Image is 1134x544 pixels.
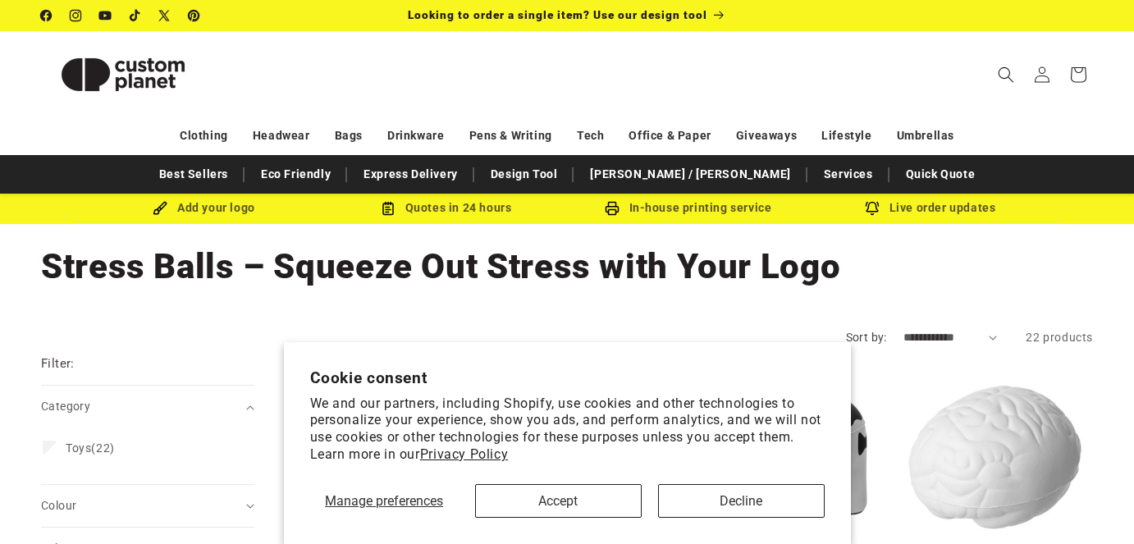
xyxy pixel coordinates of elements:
a: Eco Friendly [253,160,339,189]
div: Live order updates [809,198,1051,218]
a: Umbrellas [897,121,954,150]
a: Pens & Writing [469,121,552,150]
span: Toys [66,441,91,455]
summary: Search [988,57,1024,93]
button: Decline [658,484,825,518]
a: Clothing [180,121,228,150]
a: Best Sellers [151,160,236,189]
a: Design Tool [482,160,566,189]
a: Express Delivery [355,160,466,189]
img: Brush Icon [153,201,167,216]
label: Sort by: [846,331,887,344]
a: Tech [577,121,604,150]
img: Order Updates Icon [381,201,396,216]
a: Custom Planet [35,31,212,117]
a: Drinkware [387,121,444,150]
div: In-house printing service [567,198,809,218]
a: Giveaways [736,121,797,150]
iframe: Chat Widget [1052,465,1134,544]
span: Colour [41,499,76,512]
h1: Stress Balls – Squeeze Out Stress with Your Logo [41,245,1093,289]
img: In-house printing [605,201,620,216]
h2: Filter: [41,354,75,373]
img: Custom Planet [41,38,205,112]
button: Accept [475,484,642,518]
summary: Colour (0 selected) [41,485,254,527]
a: [PERSON_NAME] / [PERSON_NAME] [582,160,798,189]
a: Quick Quote [898,160,984,189]
a: Services [816,160,881,189]
a: Lifestyle [821,121,871,150]
a: Headwear [253,121,310,150]
a: Bags [335,121,363,150]
span: Manage preferences [325,493,443,509]
p: We and our partners, including Shopify, use cookies and other technologies to personalize your ex... [310,395,825,464]
h2: Cookie consent [310,368,825,387]
span: Looking to order a single item? Use our design tool [408,8,707,21]
a: Privacy Policy [420,446,508,462]
img: Order updates [865,201,880,216]
span: Category [41,400,90,413]
span: 22 products [1026,331,1093,344]
a: Office & Paper [629,121,711,150]
summary: Category (0 selected) [41,386,254,427]
div: Quotes in 24 hours [325,198,567,218]
button: Manage preferences [310,484,459,518]
span: (22) [66,441,115,455]
div: Add your logo [83,198,325,218]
